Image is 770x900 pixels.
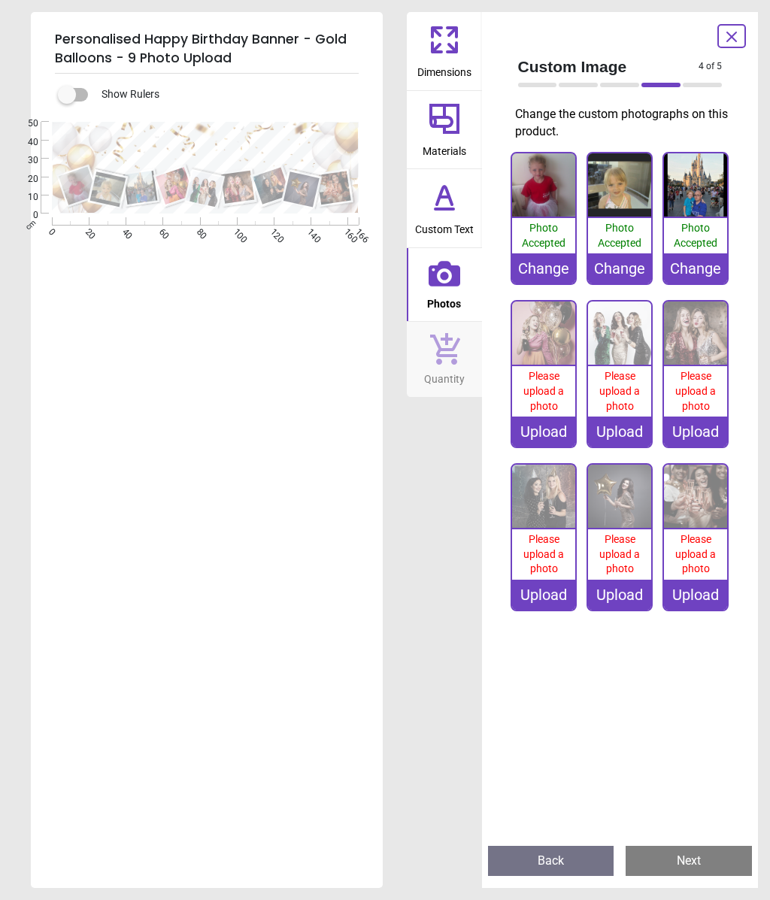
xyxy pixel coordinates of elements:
[515,106,735,140] p: Change the custom photographs on this product.
[407,248,482,322] button: Photos
[599,533,640,574] span: Please upload a photo
[664,253,727,283] div: Change
[10,117,38,130] span: 50
[119,226,129,236] span: 40
[523,370,564,411] span: Please upload a photo
[427,289,461,312] span: Photos
[523,533,564,574] span: Please upload a photo
[415,215,474,238] span: Custom Text
[699,60,722,73] span: 4 of 5
[674,222,717,249] span: Photo Accepted
[45,226,55,236] span: 0
[156,226,166,236] span: 60
[512,253,575,283] div: Change
[423,137,466,159] span: Materials
[55,24,359,74] h5: Personalised Happy Birthday Banner - Gold Balloons - 9 Photo Upload
[626,846,752,876] button: Next
[512,580,575,610] div: Upload
[24,218,38,232] span: cm
[407,322,482,397] button: Quantity
[10,209,38,222] span: 0
[664,580,727,610] div: Upload
[407,91,482,169] button: Materials
[407,169,482,247] button: Custom Text
[407,12,482,90] button: Dimensions
[598,222,641,249] span: Photo Accepted
[488,846,614,876] button: Back
[230,226,240,236] span: 100
[10,173,38,186] span: 20
[82,226,92,236] span: 20
[518,56,699,77] span: Custom Image
[424,365,465,387] span: Quantity
[267,226,277,236] span: 120
[193,226,203,236] span: 80
[10,191,38,204] span: 10
[67,86,383,104] div: Show Rulers
[588,253,651,283] div: Change
[588,580,651,610] div: Upload
[599,370,640,411] span: Please upload a photo
[341,226,350,236] span: 160
[522,222,565,249] span: Photo Accepted
[352,226,362,236] span: 166
[304,226,314,236] span: 140
[664,417,727,447] div: Upload
[675,533,716,574] span: Please upload a photo
[588,417,651,447] div: Upload
[675,370,716,411] span: Please upload a photo
[512,417,575,447] div: Upload
[10,154,38,167] span: 30
[10,136,38,149] span: 40
[417,58,471,80] span: Dimensions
